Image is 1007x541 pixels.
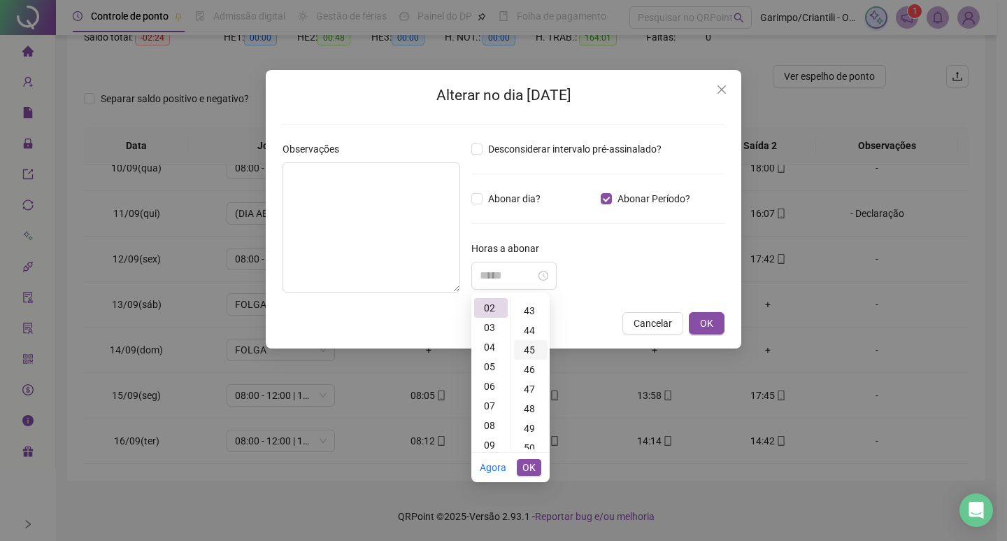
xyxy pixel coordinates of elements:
[514,379,548,399] div: 47
[716,84,727,95] span: close
[622,312,683,335] button: Cancelar
[483,191,546,206] span: Abonar dia?
[710,78,733,101] button: Close
[959,493,993,527] div: Open Intercom Messenger
[283,84,724,107] h2: Alterar no dia [DATE]
[514,321,548,340] div: 44
[514,340,548,360] div: 45
[612,191,696,206] span: Abonar Período?
[514,438,548,458] div: 50
[474,416,508,435] div: 08
[474,318,508,337] div: 03
[480,462,506,473] a: Agora
[474,337,508,357] div: 04
[474,377,508,396] div: 06
[517,459,541,476] button: OK
[474,435,508,455] div: 09
[514,399,548,419] div: 48
[700,316,713,331] span: OK
[283,141,348,157] label: Observações
[474,396,508,416] div: 07
[522,460,536,475] span: OK
[634,316,672,331] span: Cancelar
[689,312,724,335] button: OK
[471,241,548,256] label: Horas a abonar
[474,357,508,377] div: 05
[483,141,667,157] span: Desconsiderar intervalo pré-assinalado?
[514,360,548,379] div: 46
[514,419,548,438] div: 49
[514,301,548,321] div: 43
[474,298,508,318] div: 02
